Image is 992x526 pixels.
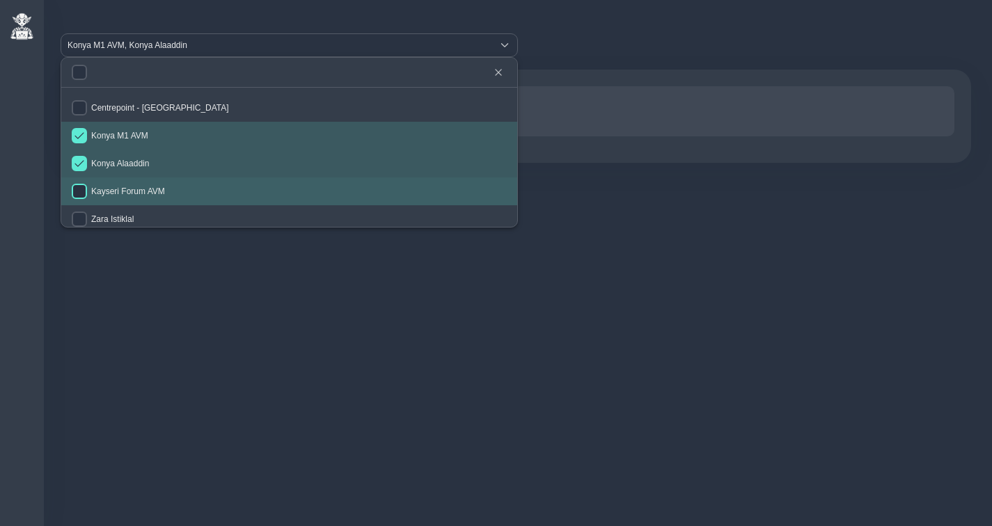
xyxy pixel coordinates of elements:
div: Konya M1 AVM, Konya Alaaddin [61,34,492,56]
img: ReviewElf Logo [10,13,34,40]
span: Centrepoint - [GEOGRAPHIC_DATA] [91,103,229,113]
span: Konya M1 AVM [91,131,148,141]
span: Kayseri Forum AVM [91,186,165,196]
span: Konya Alaaddin [91,159,149,168]
span: Zara Istiklal [91,214,134,224]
